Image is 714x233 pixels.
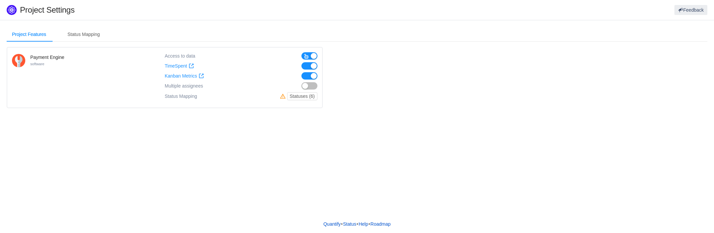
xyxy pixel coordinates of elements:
[165,63,187,69] span: TimeSpent
[7,5,17,15] img: Quantify
[12,54,25,67] img: 17522
[287,92,317,100] button: Statuses (6)
[165,92,197,100] div: Status Mapping
[323,219,341,229] a: Quantify
[370,219,391,229] a: Roadmap
[62,27,105,42] div: Status Mapping
[30,54,64,61] h4: Payment Engine
[7,27,52,42] div: Project Features
[20,5,427,15] h1: Project Settings
[165,63,194,69] a: TimeSpent
[165,73,204,79] a: Kanban Metrics
[368,221,370,227] span: •
[280,94,287,99] i: icon: warning
[674,5,707,15] button: Feedback
[357,221,358,227] span: •
[358,219,369,229] a: Help
[30,62,44,66] small: software
[165,83,203,89] span: Multiple assignees
[343,219,357,229] a: Status
[165,52,195,60] div: Access to data
[165,73,197,79] span: Kanban Metrics
[341,221,343,227] span: •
